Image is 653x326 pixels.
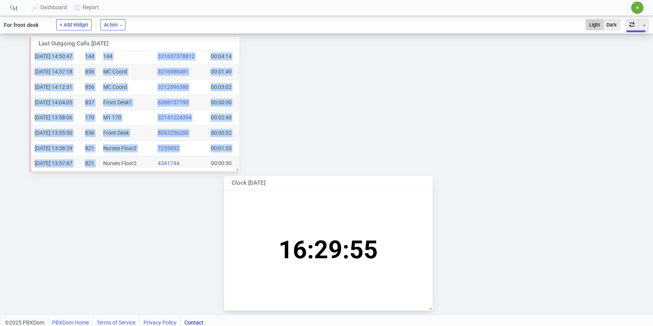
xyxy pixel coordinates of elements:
[38,40,212,48] div: Last Outgoing Calls [DATE]
[207,49,239,64] td: 00:04:14
[100,19,125,30] button: Action
[31,156,82,171] td: [DATE] 13:37:47
[157,114,191,120] a: 32141224394
[586,19,603,30] button: Light
[207,80,239,95] td: 00:03:02
[31,64,82,80] td: [DATE] 14:37:18
[157,160,179,167] a: 4341744
[28,0,71,15] a: Dashboard
[100,64,154,80] td: MC Coord
[100,156,154,171] td: Nurses Floor2
[279,236,378,264] time: 16:29:55
[82,156,100,171] td: 821
[157,53,194,60] a: 321637378812
[82,95,100,110] td: 837
[100,95,154,110] td: Front Desk1
[207,95,239,110] td: 00:00:00
[157,99,188,105] a: 6308157795
[9,3,18,12] img: Logo
[157,145,179,151] a: 7255492
[31,141,82,156] td: [DATE] 13:38:29
[100,80,154,95] td: MC Coord
[100,49,154,64] td: 144
[82,125,100,141] td: 836
[207,125,239,141] td: 00:00:32
[157,69,188,75] a: 3216988481
[207,141,239,156] td: 00:01:33
[100,125,154,141] td: Front Desk
[207,64,239,80] td: 00:01:49
[56,19,92,30] button: + Add Widget
[82,80,100,95] td: 856
[31,49,82,64] td: [DATE] 14:50:47
[157,130,188,136] a: 8047256200
[82,141,100,156] td: 821
[71,0,103,15] a: Report
[207,156,239,171] td: 00:00:30
[631,1,644,14] button: ✷
[31,95,82,110] td: [DATE] 14:04:05
[207,110,239,125] td: 00:02:40
[82,49,100,64] td: 144
[636,5,639,10] span: ✷
[157,84,188,90] a: 3212596380
[603,19,620,30] button: Dark
[31,80,82,95] td: [DATE] 14:12:31
[82,64,100,80] td: 856
[232,179,406,187] div: Clock [DATE]
[31,110,82,125] td: [DATE] 13:58:06
[82,110,100,125] td: 170
[31,125,82,141] td: [DATE] 13:55:50
[100,110,154,125] td: M1 170
[100,141,154,156] td: Nurses Floor2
